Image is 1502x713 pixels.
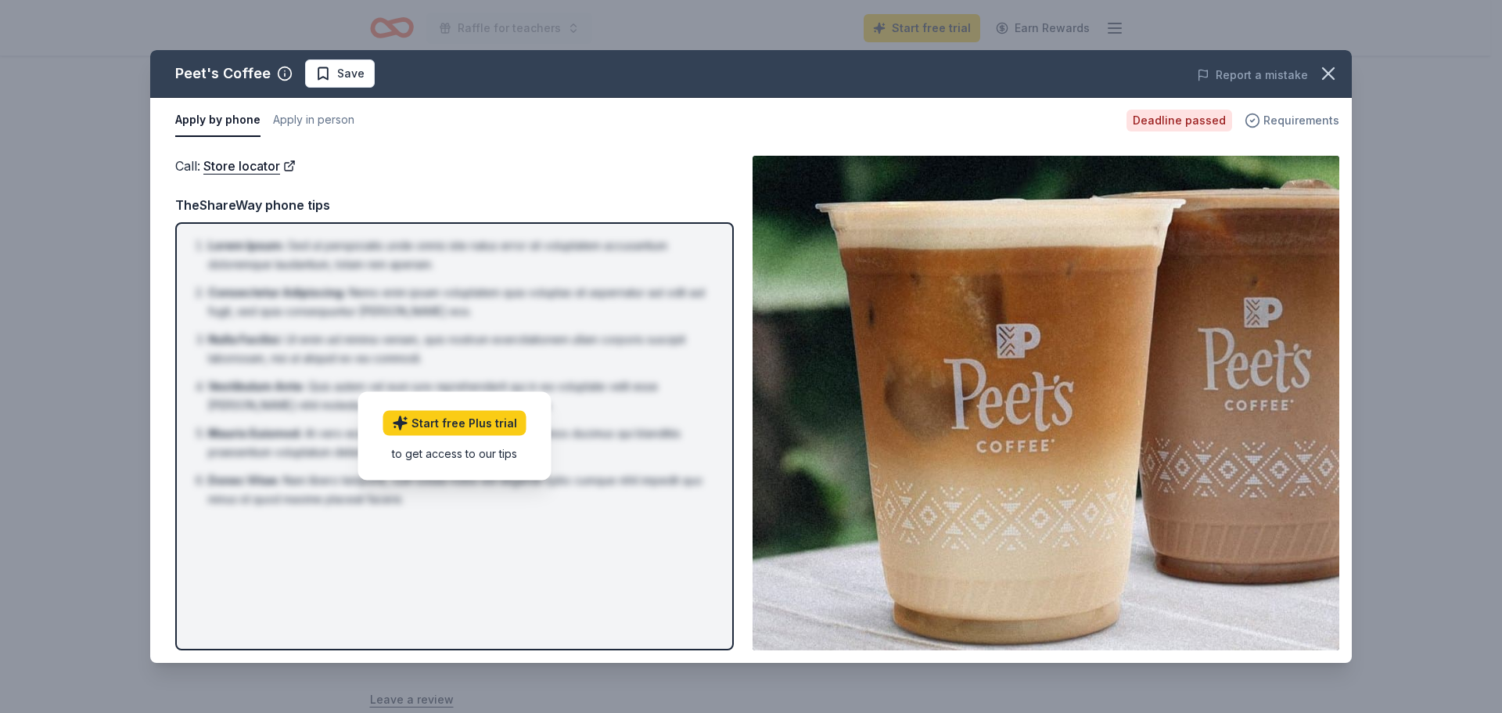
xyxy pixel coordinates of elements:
li: Quis autem vel eum iure reprehenderit qui in ea voluptate velit esse [PERSON_NAME] nihil molestia... [208,377,710,415]
a: Store locator [203,156,296,176]
a: Start free Plus trial [383,411,526,436]
span: Nulla Facilisi : [208,333,282,346]
button: Requirements [1245,111,1339,130]
img: Image for Peet's Coffee [753,156,1339,650]
span: Vestibulum Ante : [208,380,305,393]
div: Peet's Coffee [175,61,271,86]
span: Requirements [1263,111,1339,130]
button: Apply by phone [175,104,261,137]
li: Nemo enim ipsam voluptatem quia voluptas sit aspernatur aut odit aut fugit, sed quia consequuntur... [208,283,710,321]
span: Mauris Euismod : [208,427,302,440]
button: Save [305,59,375,88]
span: Save [337,64,365,83]
div: to get access to our tips [383,445,526,462]
div: TheShareWay phone tips [175,195,734,215]
span: Donec Vitae : [208,474,280,487]
div: Call : [175,156,734,176]
li: Nam libero tempore, cum soluta nobis est eligendi optio cumque nihil impedit quo minus id quod ma... [208,471,710,509]
div: Deadline passed [1126,110,1232,131]
li: At vero eos et accusamus et iusto odio dignissimos ducimus qui blanditiis praesentium voluptatum ... [208,424,710,462]
span: Lorem Ipsum : [208,239,285,252]
button: Report a mistake [1197,66,1308,85]
span: Consectetur Adipiscing : [208,286,346,299]
button: Apply in person [273,104,354,137]
li: Ut enim ad minima veniam, quis nostrum exercitationem ullam corporis suscipit laboriosam, nisi ut... [208,330,710,368]
li: Sed ut perspiciatis unde omnis iste natus error sit voluptatem accusantium doloremque laudantium,... [208,236,710,274]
